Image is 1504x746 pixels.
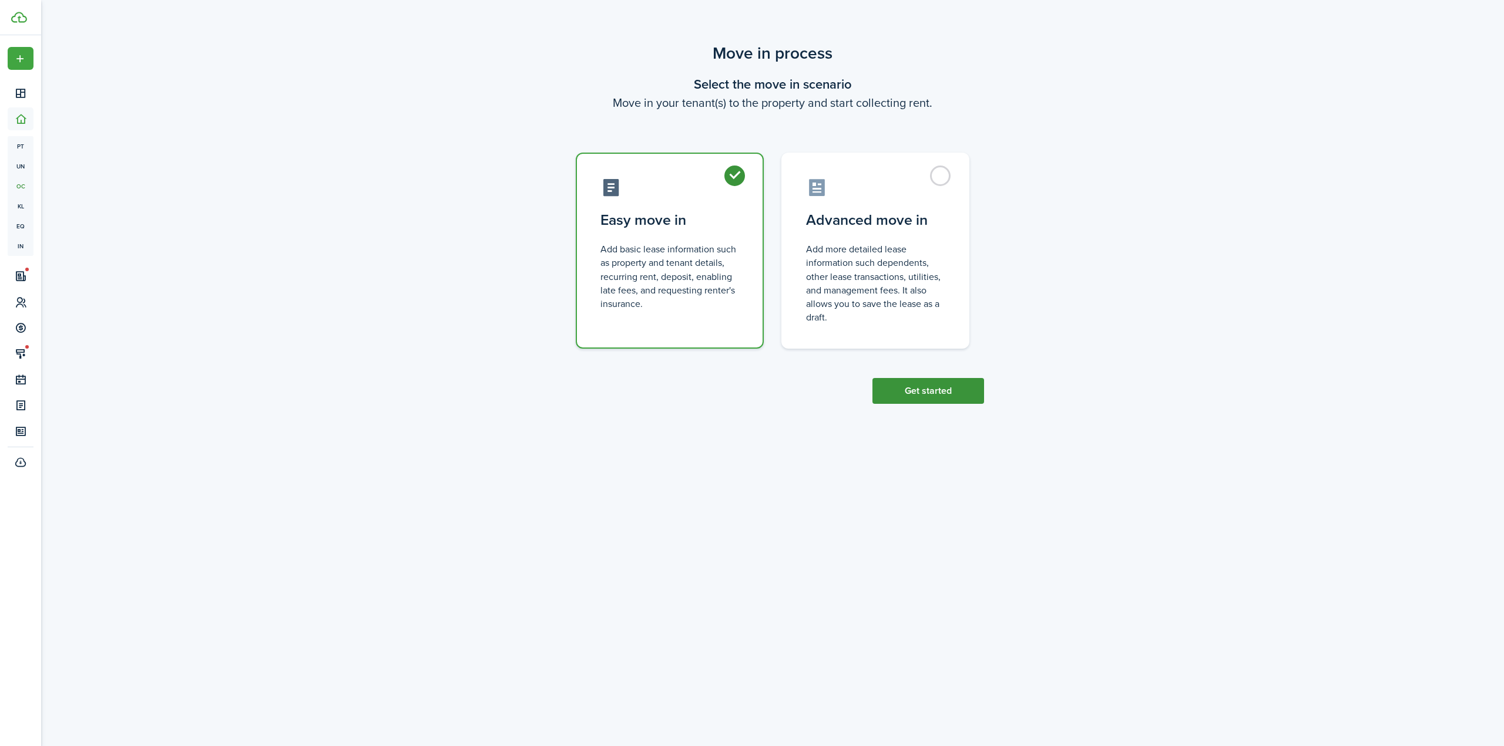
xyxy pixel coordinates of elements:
scenario-title: Move in process [561,41,984,66]
a: un [8,156,33,176]
control-radio-card-title: Advanced move in [806,210,945,231]
button: Get started [872,378,984,404]
a: eq [8,216,33,236]
img: TenantCloud [11,12,27,23]
a: oc [8,176,33,196]
control-radio-card-title: Easy move in [600,210,739,231]
a: in [8,236,33,256]
control-radio-card-description: Add basic lease information such as property and tenant details, recurring rent, deposit, enablin... [600,242,739,310]
a: kl [8,196,33,216]
button: Open menu [8,47,33,70]
a: pt [8,136,33,156]
wizard-step-header-description: Move in your tenant(s) to the property and start collecting rent. [561,94,984,112]
control-radio-card-description: Add more detailed lease information such dependents, other lease transactions, utilities, and man... [806,242,945,324]
wizard-step-header-title: Select the move in scenario [561,75,984,94]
